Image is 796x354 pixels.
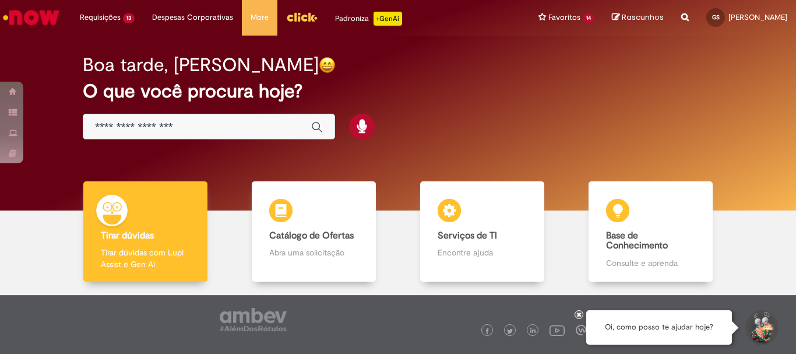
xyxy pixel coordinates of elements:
div: Padroniza [335,12,402,26]
b: Base de Conhecimento [606,230,668,252]
span: More [251,12,269,23]
a: Rascunhos [612,12,664,23]
img: logo_footer_ambev_rotulo_gray.png [220,308,287,331]
a: Catálogo de Ofertas Abra uma solicitação [230,181,398,282]
img: logo_footer_facebook.png [484,328,490,334]
img: logo_footer_workplace.png [576,325,586,335]
span: Despesas Corporativas [152,12,233,23]
a: Base de Conhecimento Consulte e aprenda [566,181,735,282]
img: ServiceNow [1,6,61,29]
img: logo_footer_twitter.png [507,328,513,334]
span: Requisições [80,12,121,23]
b: Tirar dúvidas [101,230,154,241]
img: happy-face.png [319,57,336,73]
span: [PERSON_NAME] [728,12,787,22]
button: Iniciar Conversa de Suporte [744,310,779,345]
span: Favoritos [548,12,580,23]
p: Tirar dúvidas com Lupi Assist e Gen Ai [101,247,189,270]
span: 14 [583,13,594,23]
div: Oi, como posso te ajudar hoje? [586,310,732,345]
h2: Boa tarde, [PERSON_NAME] [83,55,319,75]
p: Encontre ajuda [438,247,526,258]
p: Consulte e aprenda [606,257,695,269]
img: logo_footer_youtube.png [550,323,565,338]
b: Serviços de TI [438,230,497,241]
img: logo_footer_linkedin.png [530,328,536,335]
a: Tirar dúvidas Tirar dúvidas com Lupi Assist e Gen Ai [61,181,230,282]
span: 13 [123,13,135,23]
p: Abra uma solicitação [269,247,358,258]
span: Rascunhos [622,12,664,23]
h2: O que você procura hoje? [83,81,713,101]
b: Catálogo de Ofertas [269,230,354,241]
span: GS [712,13,720,21]
p: +GenAi [374,12,402,26]
a: Serviços de TI Encontre ajuda [398,181,566,282]
img: click_logo_yellow_360x200.png [286,8,318,26]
